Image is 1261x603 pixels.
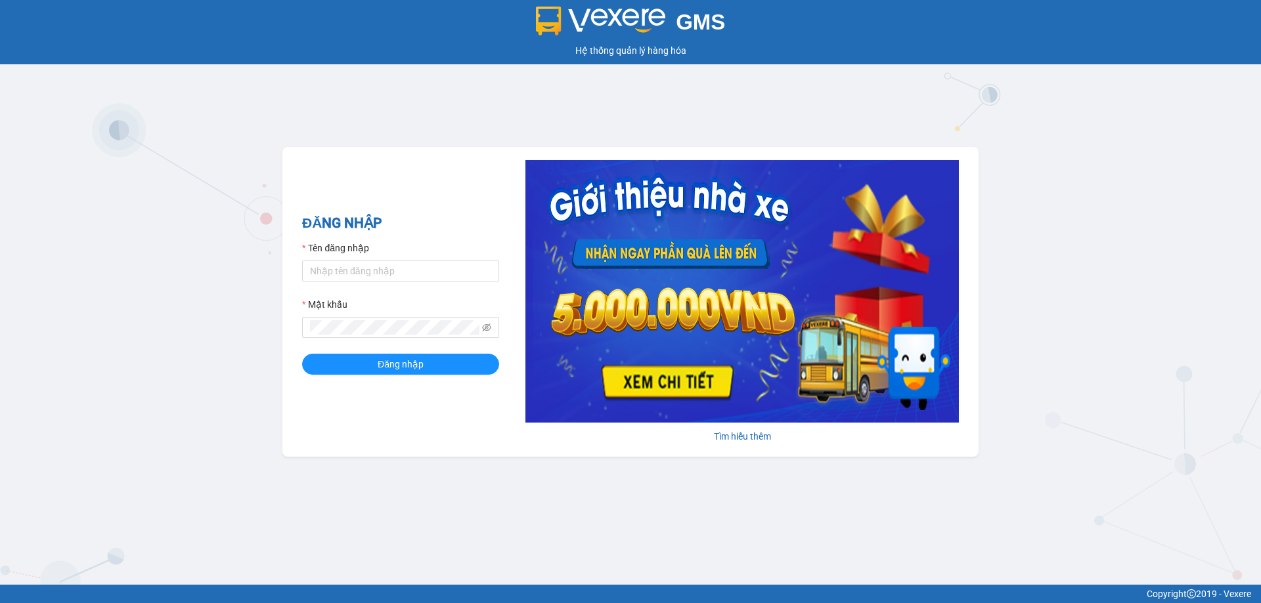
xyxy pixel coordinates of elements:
a: GMS [536,20,726,30]
div: Copyright 2019 - Vexere [10,587,1251,601]
img: banner-0 [525,160,959,423]
label: Mật khẩu [302,297,347,312]
span: eye-invisible [482,323,491,332]
input: Mật khẩu [310,320,479,335]
label: Tên đăng nhập [302,241,369,255]
span: copyright [1187,589,1196,598]
h2: ĐĂNG NHẬP [302,213,499,234]
input: Tên đăng nhập [302,260,499,281]
button: Đăng nhập [302,354,499,375]
div: Tìm hiểu thêm [525,429,959,444]
span: Đăng nhập [378,357,424,371]
span: GMS [676,10,725,34]
img: logo 2 [536,7,666,35]
div: Hệ thống quản lý hàng hóa [3,43,1258,58]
